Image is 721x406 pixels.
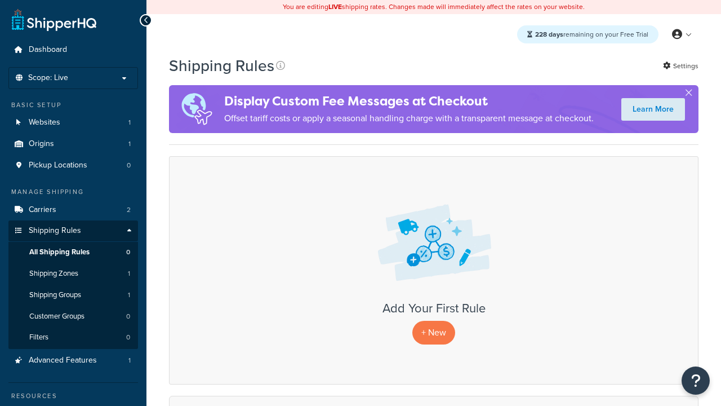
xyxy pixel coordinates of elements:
span: Shipping Zones [29,269,78,279]
div: Basic Setup [8,100,138,110]
li: Customer Groups [8,306,138,327]
p: + New [412,321,455,344]
span: 0 [126,248,130,257]
span: 1 [128,269,130,279]
li: Shipping Rules [8,220,138,349]
h3: Add Your First Rule [181,302,687,315]
a: ShipperHQ Home [12,8,96,31]
span: Customer Groups [29,312,84,321]
li: Advanced Features [8,350,138,371]
span: Websites [29,118,60,127]
a: Filters 0 [8,327,138,348]
span: Filters [29,333,48,342]
span: All Shipping Rules [29,248,90,257]
div: Resources [8,391,138,401]
button: Open Resource Center [682,367,710,395]
li: Shipping Groups [8,285,138,306]
strong: 228 days [535,29,563,39]
span: Shipping Rules [29,226,81,236]
span: Shipping Groups [29,290,81,300]
span: 1 [128,356,131,365]
span: Carriers [29,205,56,215]
h4: Display Custom Fee Messages at Checkout [224,92,594,111]
span: Origins [29,139,54,149]
li: Shipping Zones [8,263,138,284]
p: Offset tariff costs or apply a seasonal handling charge with a transparent message at checkout. [224,111,594,126]
h1: Shipping Rules [169,55,274,77]
span: 1 [128,118,131,127]
li: Origins [8,134,138,155]
li: Websites [8,112,138,133]
li: Filters [8,327,138,348]
a: Shipping Groups 1 [8,285,138,306]
li: Pickup Locations [8,155,138,176]
a: Settings [663,58,698,74]
span: 0 [127,161,131,170]
a: Learn More [621,98,685,121]
a: Carriers 2 [8,200,138,220]
span: 1 [128,139,131,149]
div: Manage Shipping [8,187,138,197]
a: Websites 1 [8,112,138,133]
a: Shipping Zones 1 [8,263,138,284]
li: All Shipping Rules [8,242,138,263]
span: Scope: Live [28,73,68,83]
a: Pickup Locations 0 [8,155,138,176]
a: Origins 1 [8,134,138,155]
span: 0 [126,312,130,321]
b: LIVE [328,2,342,12]
div: remaining on your Free Trial [517,25,658,43]
span: Advanced Features [29,356,97,365]
a: All Shipping Rules 0 [8,242,138,263]
span: 2 [127,205,131,215]
a: Customer Groups 0 [8,306,138,327]
span: 0 [126,333,130,342]
span: Pickup Locations [29,161,87,170]
a: Shipping Rules [8,220,138,241]
span: Dashboard [29,45,67,55]
img: duties-banner-06bc72dcb5fe05cb3f9472aba00be2ae8eb53ab6f0d8bb03d382ba314ac3c341.png [169,85,224,133]
span: 1 [128,290,130,300]
li: Carriers [8,200,138,220]
a: Advanced Features 1 [8,350,138,371]
a: Dashboard [8,39,138,60]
